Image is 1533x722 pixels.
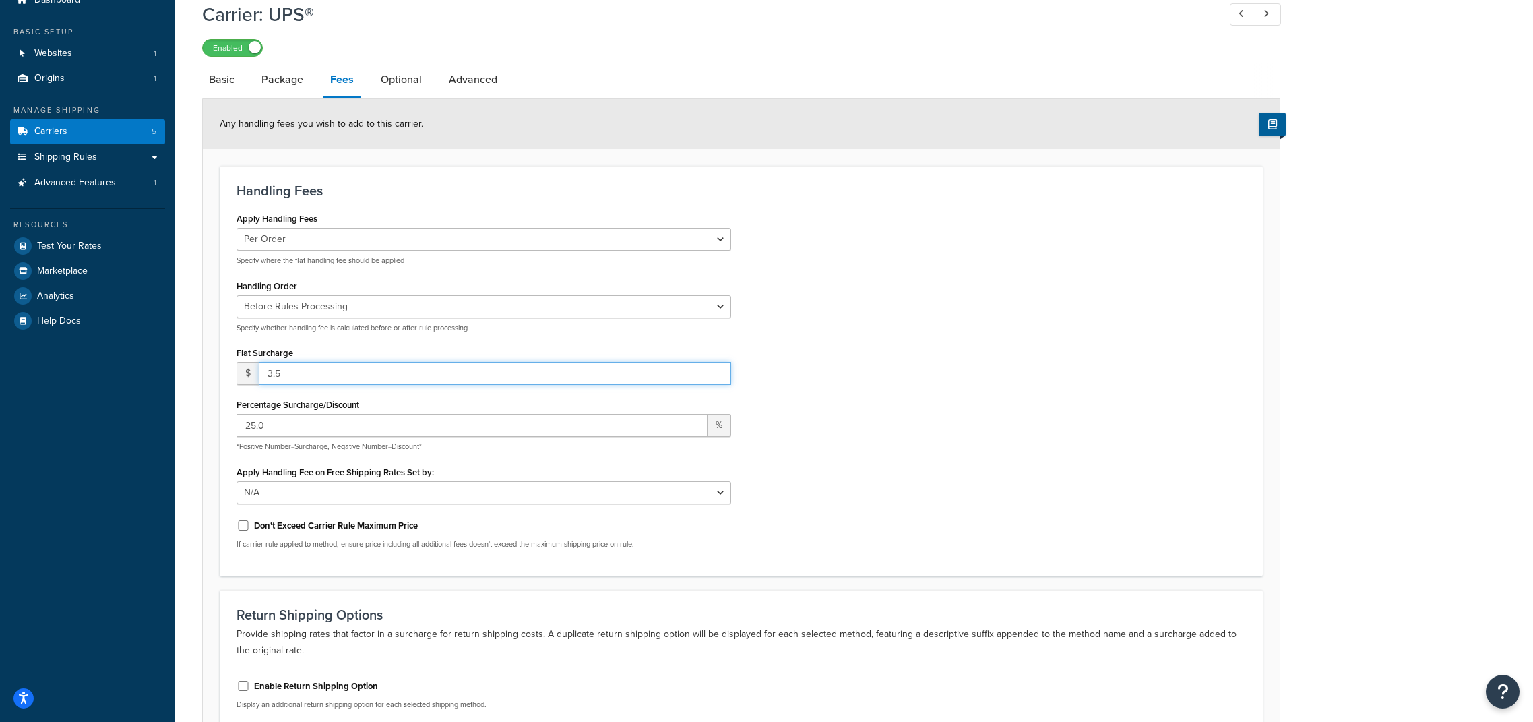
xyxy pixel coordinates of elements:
span: $ [237,362,259,385]
a: Previous Record [1230,3,1256,26]
span: Any handling fees you wish to add to this carrier. [220,117,423,131]
a: Advanced Features1 [10,171,165,195]
h3: Return Shipping Options [237,607,1246,622]
span: 1 [154,73,156,84]
a: Help Docs [10,309,165,333]
label: Apply Handling Fee on Free Shipping Rates Set by: [237,467,434,477]
label: Handling Order [237,281,297,291]
span: Shipping Rules [34,152,97,163]
p: If carrier rule applied to method, ensure price including all additional fees doesn't exceed the ... [237,539,731,549]
label: Flat Surcharge [237,348,293,358]
label: Percentage Surcharge/Discount [237,400,359,410]
p: Display an additional return shipping option for each selected shipping method. [237,700,731,710]
a: Origins1 [10,66,165,91]
h1: Carrier: UPS® [202,1,1205,28]
span: Origins [34,73,65,84]
a: Package [255,63,310,96]
a: Websites1 [10,41,165,66]
div: Manage Shipping [10,104,165,116]
button: Open Resource Center [1486,675,1520,709]
span: Test Your Rates [37,241,102,252]
li: Carriers [10,119,165,144]
a: Optional [374,63,429,96]
span: 1 [154,48,156,59]
a: Shipping Rules [10,145,165,170]
li: Websites [10,41,165,66]
span: 1 [154,177,156,189]
p: Provide shipping rates that factor in a surcharge for return shipping costs. A duplicate return s... [237,626,1246,659]
p: *Positive Number=Surcharge, Negative Number=Discount* [237,442,731,452]
div: Resources [10,219,165,231]
a: Next Record [1255,3,1281,26]
span: Analytics [37,291,74,302]
span: Marketplace [37,266,88,277]
p: Specify where the flat handling fee should be applied [237,255,731,266]
span: Advanced Features [34,177,116,189]
a: Test Your Rates [10,234,165,258]
p: Specify whether handling fee is calculated before or after rule processing [237,323,731,333]
h3: Handling Fees [237,183,1246,198]
span: % [708,414,731,437]
label: Don't Exceed Carrier Rule Maximum Price [254,520,418,532]
a: Carriers5 [10,119,165,144]
span: Carriers [34,126,67,138]
li: Origins [10,66,165,91]
div: Basic Setup [10,26,165,38]
a: Marketplace [10,259,165,283]
span: 5 [152,126,156,138]
li: Advanced Features [10,171,165,195]
label: Enabled [203,40,262,56]
a: Fees [323,63,361,98]
label: Enable Return Shipping Option [254,680,378,692]
a: Analytics [10,284,165,308]
a: Basic [202,63,241,96]
span: Websites [34,48,72,59]
span: Help Docs [37,315,81,327]
a: Advanced [442,63,504,96]
button: Show Help Docs [1259,113,1286,136]
label: Apply Handling Fees [237,214,317,224]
